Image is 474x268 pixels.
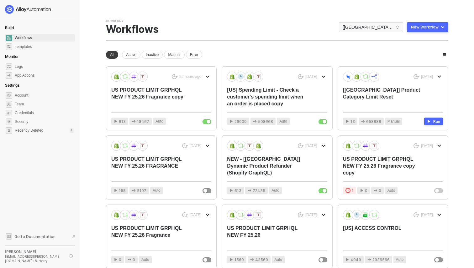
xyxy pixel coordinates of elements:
[14,234,55,239] span: Go to Documentation
[345,212,351,218] img: icon
[15,109,74,117] span: Credentials
[247,74,252,79] img: icon
[413,74,419,79] span: icon-success-page
[229,212,235,218] img: icon
[119,257,121,263] span: 0
[229,74,235,79] img: icon
[437,75,441,78] span: icon-arrow-down
[5,5,75,14] a: logo
[128,258,131,261] span: icon-app-actions
[271,188,279,194] span: Auto
[155,119,163,124] span: Auto
[365,188,367,194] span: 0
[363,212,368,218] img: icon
[387,119,400,124] span: Manual
[5,254,64,263] div: [EMAIL_ADDRESS][PERSON_NAME][DOMAIN_NAME] • Burberry
[190,143,202,149] div: [DATE]
[132,119,136,123] span: icon-app-actions
[106,23,159,35] div: Workflows
[352,188,354,194] span: 1
[70,128,74,133] div: 2
[164,51,184,59] div: Manual
[111,87,191,107] div: US PRODUCT LIMIT GRPHQL NEW FY 25.26 Fragrance copy
[255,143,261,149] img: icon
[122,51,140,59] div: Active
[229,143,235,149] img: icon
[131,74,137,79] img: icon
[6,110,12,116] span: credentials
[345,74,351,79] img: icon
[374,189,377,192] span: icon-app-actions
[411,25,439,30] div: New Workflow
[5,233,75,240] a: Knowledge Base
[113,212,119,218] img: icon
[363,143,368,149] img: icon
[6,72,12,79] span: icon-app-actions
[298,212,304,218] span: icon-success-page
[122,143,128,149] img: icon
[372,257,390,263] span: 2936566
[111,156,191,176] div: US PRODUCT LIMIT GRPHQL NEW FY 25.26 FRAGRANCE
[247,212,252,218] img: icon
[206,75,209,78] span: icon-arrow-down
[343,225,423,245] div: [US] ACCESS CONTROL
[366,119,381,124] span: 658888
[305,143,317,149] div: [DATE]
[141,257,149,263] span: Auto
[6,119,12,125] span: security
[247,143,252,149] img: icon
[227,156,307,176] div: NEW - [[GEOGRAPHIC_DATA]] Dynamic Product Refunder (Shopify GraphQL)
[279,119,287,124] span: Auto
[234,119,247,124] span: 26009
[182,143,188,149] span: icon-success-page
[15,100,74,108] span: Team
[6,43,12,50] span: marketplace
[111,225,191,245] div: US PRODUCT LIMIT GRPHQL NEW FY 25.26 Fragrance
[132,189,136,192] span: icon-app-actions
[343,23,399,32] span: [USA] Burberry
[113,143,119,149] img: icon
[238,212,244,218] img: icon
[5,25,14,30] span: Build
[350,257,361,263] span: 4949
[371,143,377,149] img: icon
[140,143,145,149] img: icon
[367,258,371,261] span: icon-app-actions
[131,143,137,149] img: icon
[15,43,74,50] span: Templates
[106,51,118,59] div: All
[298,74,304,79] span: icon-success-page
[421,74,433,79] div: [DATE]
[5,5,51,14] img: logo
[140,74,145,79] img: icon
[6,35,12,41] span: dashboard
[179,74,201,79] div: 22 hours ago
[70,254,73,258] span: logout
[248,189,251,192] span: icon-app-actions
[253,188,265,194] span: 72435
[354,212,360,218] img: icon
[106,19,124,23] div: Burberry
[250,258,254,261] span: icon-app-actions
[119,188,126,194] span: 158
[234,257,244,263] span: 1569
[5,83,19,88] span: Settings
[255,212,261,218] img: icon
[413,212,419,218] span: icon-success-page
[15,73,34,78] div: App Actions
[122,74,128,79] img: icon
[421,143,433,149] div: [DATE]
[15,128,43,133] span: Recently Deleted
[361,119,365,123] span: icon-app-actions
[379,188,381,194] span: 0
[407,22,448,32] button: New Workflow
[322,75,325,78] span: icon-arrow-down
[305,212,317,218] div: [DATE]
[71,234,77,240] span: document-arrow
[322,144,325,148] span: icon-arrow-down
[153,188,161,194] span: Auto
[172,74,178,79] span: icon-success-page
[131,212,137,218] img: icon
[350,119,355,124] span: 13
[387,188,395,194] span: Auto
